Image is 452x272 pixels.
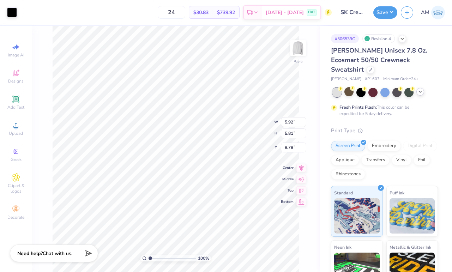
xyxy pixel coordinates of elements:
span: Metallic & Glitter Ink [390,243,431,251]
span: Designs [8,78,24,84]
img: Puff Ink [390,198,435,234]
div: This color can be expedited for 5 day delivery. [339,104,426,117]
button: Save [373,6,397,19]
div: Print Type [331,127,438,135]
div: Rhinestones [331,169,365,180]
div: Back [294,59,303,65]
span: [PERSON_NAME] [331,76,361,82]
span: # P1607 [365,76,380,82]
a: AM [421,6,445,19]
div: Screen Print [331,141,365,151]
span: Puff Ink [390,189,404,197]
input: – – [158,6,185,19]
img: Ava Miller [431,6,445,19]
strong: Need help? [17,250,43,257]
span: Standard [334,189,353,197]
span: 100 % [198,255,209,261]
strong: Fresh Prints Flash: [339,104,377,110]
span: Bottom [281,199,294,204]
span: Decorate [7,214,24,220]
span: $30.83 [193,9,209,16]
span: Chat with us. [43,250,72,257]
img: Back [291,41,305,55]
span: Neon Ink [334,243,351,251]
span: AM [421,8,429,17]
div: # 506539C [331,34,359,43]
span: Upload [9,131,23,136]
span: FREE [308,10,315,15]
span: Add Text [7,104,24,110]
span: Middle [281,177,294,182]
div: Embroidery [367,141,401,151]
div: Vinyl [392,155,411,165]
div: Foil [414,155,430,165]
span: Minimum Order: 24 + [383,76,418,82]
div: Applique [331,155,359,165]
img: Standard [334,198,380,234]
span: Clipart & logos [4,183,28,194]
span: [PERSON_NAME] Unisex 7.8 Oz. Ecosmart 50/50 Crewneck Sweatshirt [331,46,427,74]
span: Image AI [8,52,24,58]
span: Greek [11,157,22,162]
div: Transfers [361,155,390,165]
span: Top [281,188,294,193]
input: Untitled Design [335,5,370,19]
div: Revision 4 [362,34,395,43]
span: $739.92 [217,9,235,16]
div: Digital Print [403,141,437,151]
span: [DATE] - [DATE] [266,9,304,16]
span: Center [281,165,294,170]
